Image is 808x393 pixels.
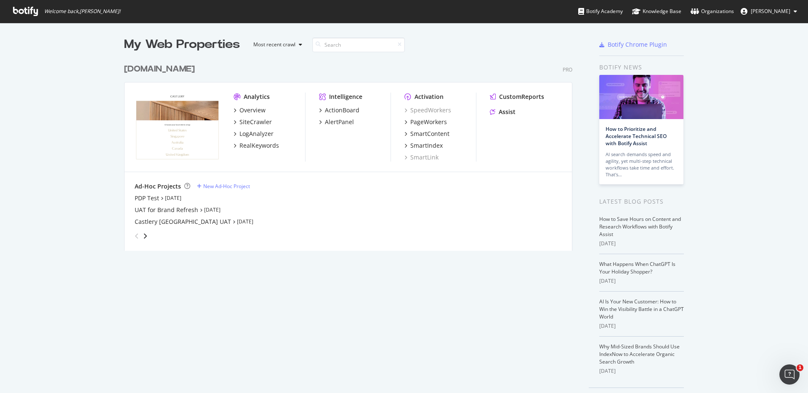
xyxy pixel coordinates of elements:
[253,42,295,47] div: Most recent crawl
[599,298,684,320] a: AI Is Your New Customer: How to Win the Visibility Battle in a ChatGPT World
[578,7,623,16] div: Botify Academy
[490,108,516,116] a: Assist
[599,63,684,72] div: Botify news
[797,364,803,371] span: 1
[410,141,443,150] div: SmartIndex
[751,8,790,15] span: Faye Chong
[319,118,354,126] a: AlertPanel
[599,277,684,285] div: [DATE]
[239,130,274,138] div: LogAnalyzer
[124,63,195,75] div: [DOMAIN_NAME]
[247,38,306,51] button: Most recent crawl
[404,118,447,126] a: PageWorkers
[499,93,544,101] div: CustomReports
[606,125,667,147] a: How to Prioritize and Accelerate Technical SEO with Botify Assist
[404,141,443,150] a: SmartIndex
[135,194,159,202] a: PDP Test
[779,364,800,385] iframe: Intercom live chat
[599,40,667,49] a: Botify Chrome Plugin
[599,75,683,119] img: How to Prioritize and Accelerate Technical SEO with Botify Assist
[599,197,684,206] div: Latest Blog Posts
[599,215,681,238] a: How to Save Hours on Content and Research Workflows with Botify Assist
[499,108,516,116] div: Assist
[410,130,449,138] div: SmartContent
[608,40,667,49] div: Botify Chrome Plugin
[325,118,354,126] div: AlertPanel
[135,218,231,226] a: Castlery [GEOGRAPHIC_DATA] UAT
[734,5,804,18] button: [PERSON_NAME]
[404,153,439,162] a: SmartLink
[234,118,272,126] a: SiteCrawler
[124,36,240,53] div: My Web Properties
[234,141,279,150] a: RealKeywords
[239,106,266,114] div: Overview
[404,130,449,138] a: SmartContent
[244,93,270,101] div: Analytics
[237,218,253,225] a: [DATE]
[203,183,250,190] div: New Ad-Hoc Project
[599,260,675,275] a: What Happens When ChatGPT Is Your Holiday Shopper?
[415,93,444,101] div: Activation
[124,63,198,75] a: [DOMAIN_NAME]
[319,106,359,114] a: ActionBoard
[124,53,579,251] div: grid
[606,151,677,178] div: AI search demands speed and agility, yet multi-step technical workflows take time and effort. Tha...
[490,93,544,101] a: CustomReports
[410,118,447,126] div: PageWorkers
[599,367,684,375] div: [DATE]
[239,141,279,150] div: RealKeywords
[204,206,221,213] a: [DATE]
[234,130,274,138] a: LogAnalyzer
[599,343,680,365] a: Why Mid-Sized Brands Should Use IndexNow to Accelerate Organic Search Growth
[599,240,684,247] div: [DATE]
[131,229,142,243] div: angle-left
[563,66,572,73] div: Pro
[312,37,405,52] input: Search
[239,118,272,126] div: SiteCrawler
[135,182,181,191] div: Ad-Hoc Projects
[691,7,734,16] div: Organizations
[329,93,362,101] div: Intelligence
[325,106,359,114] div: ActionBoard
[165,194,181,202] a: [DATE]
[135,93,220,161] img: www.castlery.com
[197,183,250,190] a: New Ad-Hoc Project
[44,8,120,15] span: Welcome back, [PERSON_NAME] !
[632,7,681,16] div: Knowledge Base
[234,106,266,114] a: Overview
[142,232,148,240] div: angle-right
[404,106,451,114] a: SpeedWorkers
[135,206,198,214] a: UAT for Brand Refresh
[599,322,684,330] div: [DATE]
